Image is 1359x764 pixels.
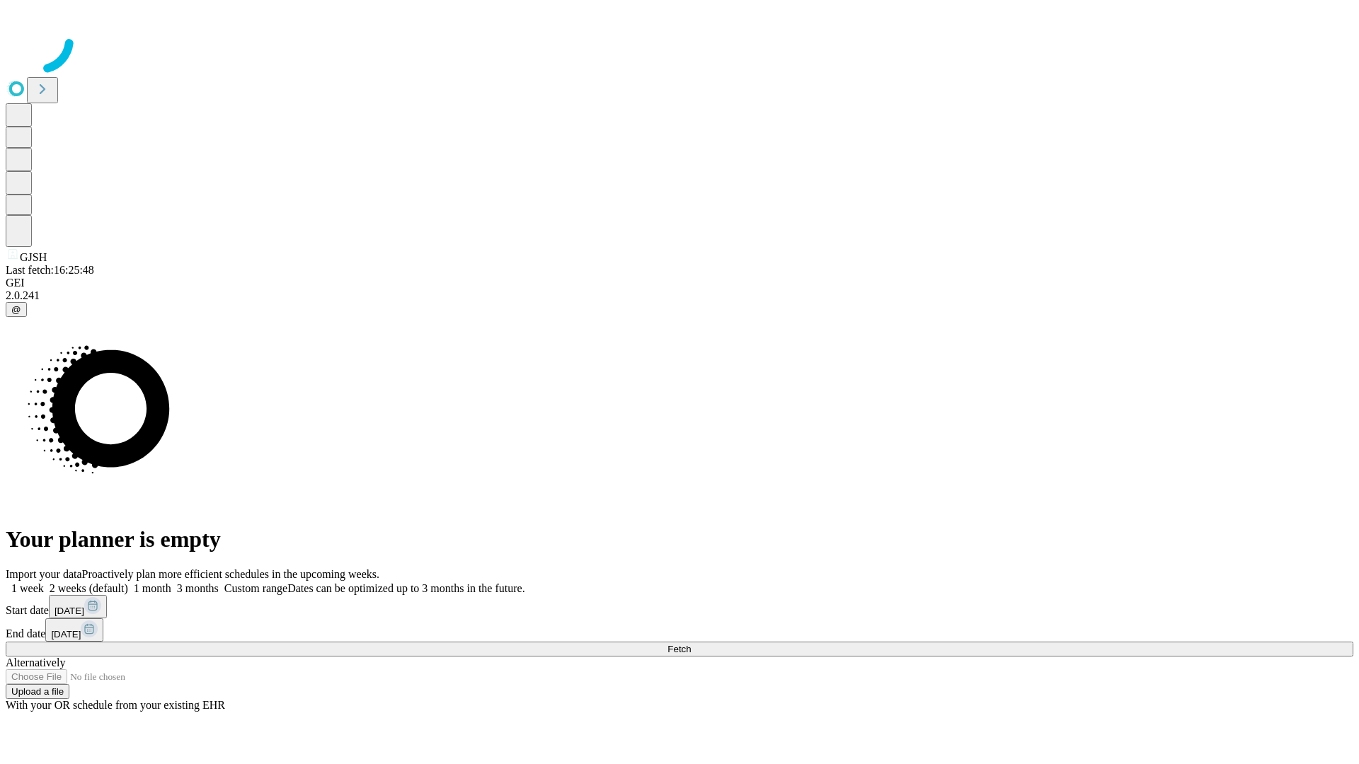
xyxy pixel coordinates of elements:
[6,568,82,580] span: Import your data
[50,582,128,594] span: 2 weeks (default)
[177,582,219,594] span: 3 months
[45,618,103,642] button: [DATE]
[11,304,21,315] span: @
[55,606,84,616] span: [DATE]
[49,595,107,618] button: [DATE]
[6,595,1353,618] div: Start date
[51,629,81,639] span: [DATE]
[6,642,1353,656] button: Fetch
[6,656,65,668] span: Alternatively
[287,582,524,594] span: Dates can be optimized up to 3 months in the future.
[11,582,44,594] span: 1 week
[224,582,287,594] span: Custom range
[6,526,1353,552] h1: Your planner is empty
[20,251,47,263] span: GJSH
[6,618,1353,642] div: End date
[82,568,379,580] span: Proactively plan more efficient schedules in the upcoming weeks.
[134,582,171,594] span: 1 month
[6,302,27,317] button: @
[667,644,691,654] span: Fetch
[6,277,1353,289] div: GEI
[6,264,94,276] span: Last fetch: 16:25:48
[6,684,69,699] button: Upload a file
[6,699,225,711] span: With your OR schedule from your existing EHR
[6,289,1353,302] div: 2.0.241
